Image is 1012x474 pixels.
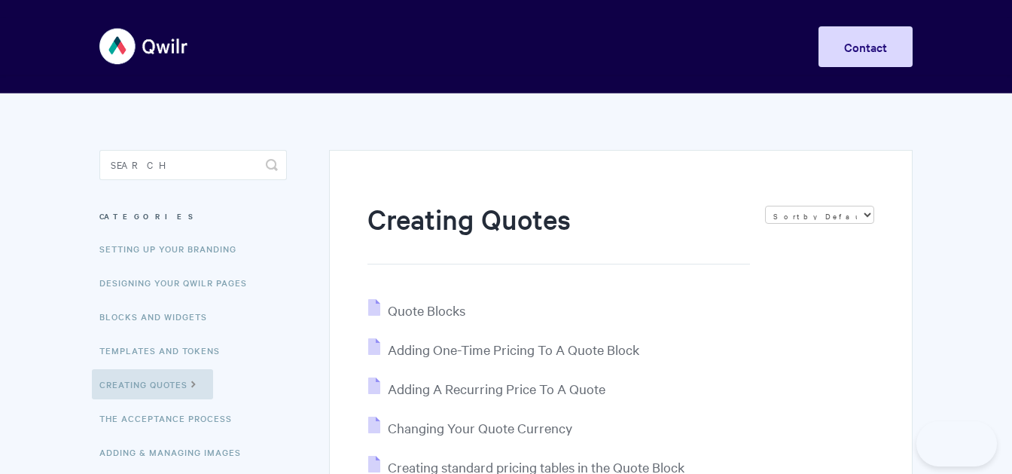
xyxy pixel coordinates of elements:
a: Blocks and Widgets [99,301,218,332]
iframe: Toggle Customer Support [916,421,997,466]
a: Templates and Tokens [99,335,231,365]
h3: Categories [99,203,287,230]
span: Changing Your Quote Currency [388,419,572,436]
a: Designing Your Qwilr Pages [99,268,258,298]
a: Adding One-Time Pricing To A Quote Block [368,341,639,358]
a: Quote Blocks [368,301,465,319]
a: Creating Quotes [92,369,213,399]
img: Qwilr Help Center [99,18,189,75]
a: The Acceptance Process [99,403,243,433]
select: Page reloads on selection [765,206,874,224]
input: Search [99,150,287,180]
a: Setting up your Branding [99,234,248,264]
a: Adding A Recurring Price To A Quote [368,380,605,397]
h1: Creating Quotes [367,200,750,265]
a: Adding & Managing Images [99,437,252,467]
span: Quote Blocks [388,301,465,319]
span: Adding One-Time Pricing To A Quote Block [388,341,639,358]
a: Changing Your Quote Currency [368,419,572,436]
a: Contact [818,26,913,67]
span: Adding A Recurring Price To A Quote [388,380,605,397]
